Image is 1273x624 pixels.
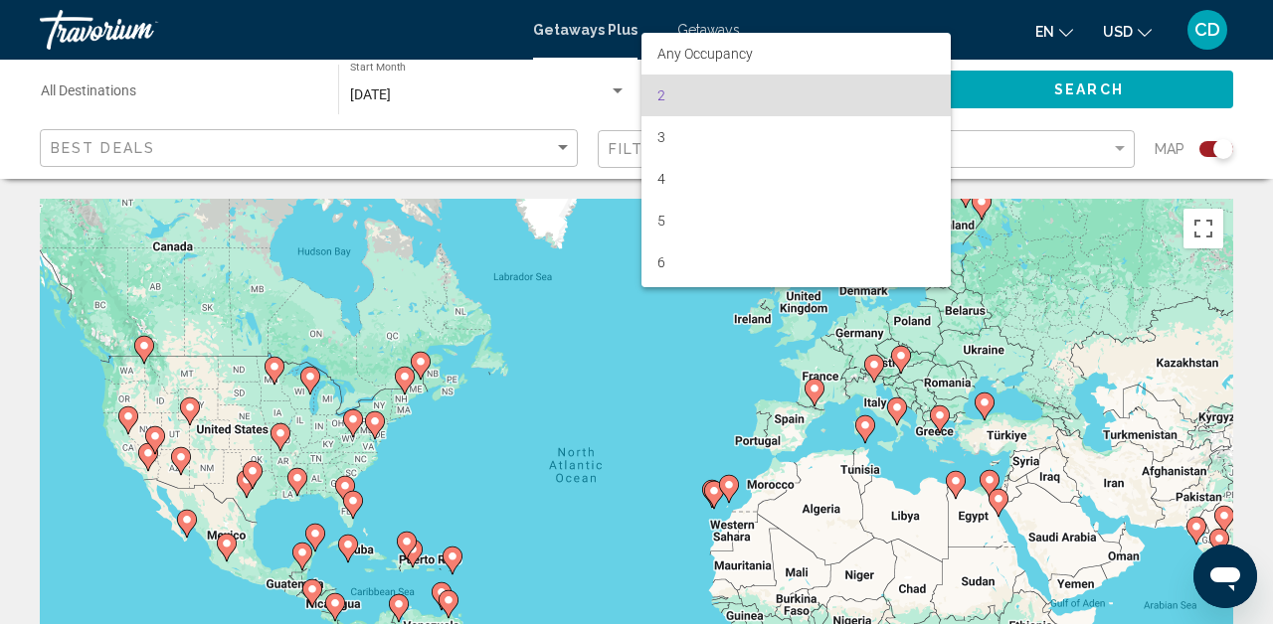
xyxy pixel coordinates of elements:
span: 2 [657,75,935,116]
iframe: Button to launch messaging window [1193,545,1257,608]
span: 7 [657,283,935,325]
span: 4 [657,158,935,200]
span: 6 [657,241,935,283]
span: Any Occupancy [657,46,753,62]
span: 3 [657,116,935,158]
span: 5 [657,200,935,241]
